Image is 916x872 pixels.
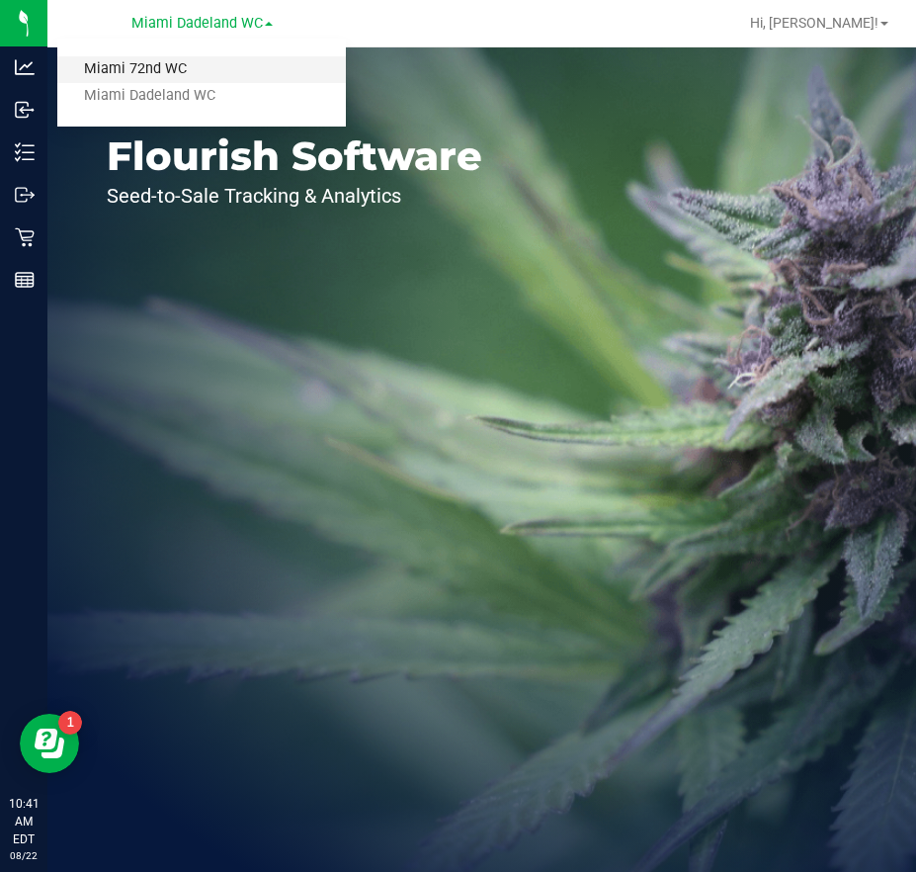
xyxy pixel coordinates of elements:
inline-svg: Inbound [15,100,35,120]
span: Hi, [PERSON_NAME]! [750,15,878,31]
p: 08/22 [9,848,39,863]
inline-svg: Retail [15,227,35,247]
p: Seed-to-Sale Tracking & Analytics [107,186,482,206]
span: Miami Dadeland WC [131,15,263,32]
inline-svg: Analytics [15,57,35,77]
iframe: Resource center [20,714,79,773]
inline-svg: Inventory [15,142,35,162]
iframe: Resource center unread badge [58,711,82,735]
inline-svg: Reports [15,270,35,290]
inline-svg: Outbound [15,185,35,205]
p: 10:41 AM EDT [9,795,39,848]
p: Flourish Software [107,136,482,176]
a: Miami 72nd WC [57,56,346,83]
a: Miami Dadeland WC [57,83,346,110]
